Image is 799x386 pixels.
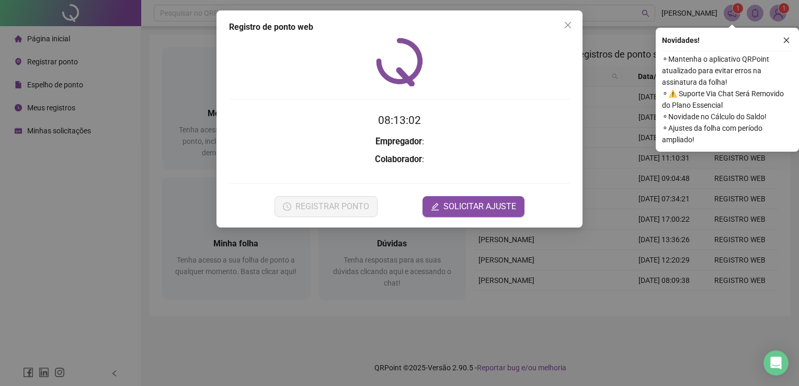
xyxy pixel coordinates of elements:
img: QRPoint [376,38,423,86]
time: 08:13:02 [378,114,421,127]
button: REGISTRAR PONTO [275,196,378,217]
strong: Colaborador [375,154,422,164]
span: close [564,21,572,29]
button: editSOLICITAR AJUSTE [423,196,524,217]
span: ⚬ ⚠️ Suporte Via Chat Será Removido do Plano Essencial [662,88,793,111]
span: Novidades ! [662,35,700,46]
strong: Empregador [375,137,422,146]
div: Registro de ponto web [229,21,570,33]
button: Close [560,17,576,33]
span: SOLICITAR AJUSTE [443,200,516,213]
span: edit [431,202,439,211]
div: Open Intercom Messenger [763,350,789,376]
span: close [783,37,790,44]
span: ⚬ Mantenha o aplicativo QRPoint atualizado para evitar erros na assinatura da folha! [662,53,793,88]
span: ⚬ Ajustes da folha com período ampliado! [662,122,793,145]
span: ⚬ Novidade no Cálculo do Saldo! [662,111,793,122]
h3: : [229,135,570,149]
h3: : [229,153,570,166]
